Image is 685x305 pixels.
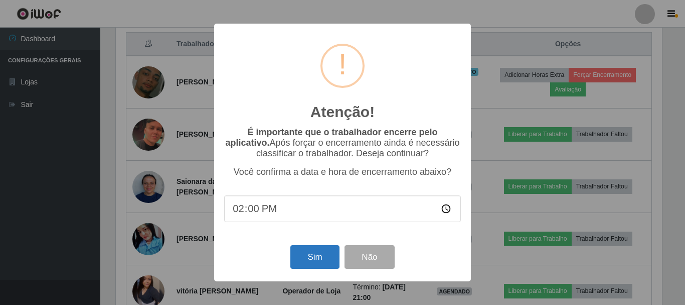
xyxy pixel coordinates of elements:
[224,127,461,159] p: Após forçar o encerramento ainda é necessário classificar o trabalhador. Deseja continuar?
[345,245,394,269] button: Não
[225,127,437,148] b: É importante que o trabalhador encerre pelo aplicativo.
[310,103,375,121] h2: Atenção!
[290,245,339,269] button: Sim
[224,167,461,177] p: Você confirma a data e hora de encerramento abaixo?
